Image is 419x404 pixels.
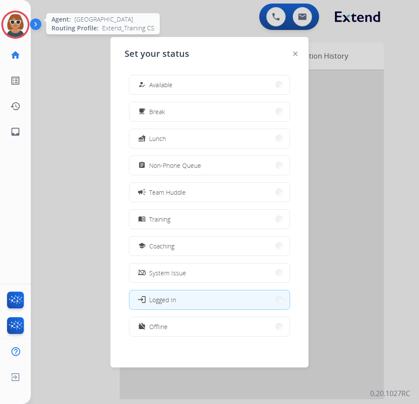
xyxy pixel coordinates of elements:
mat-icon: phonelink_off [138,269,146,277]
button: Available [129,75,290,94]
mat-icon: home [10,50,21,60]
mat-icon: list_alt [10,75,21,86]
span: Training [149,215,170,224]
span: Extend_Training CS [102,24,154,33]
button: Lunch [129,129,290,148]
mat-icon: assignment [138,162,146,169]
mat-icon: how_to_reg [138,81,146,89]
img: close-button [293,52,298,56]
span: Logged In [149,295,176,304]
span: System Issue [149,268,186,278]
span: Coaching [149,241,174,251]
mat-icon: history [10,101,21,111]
button: Logged In [129,290,290,309]
span: Agent: [51,15,71,24]
button: Training [129,210,290,229]
span: Lunch [149,134,166,143]
mat-icon: inbox [10,126,21,137]
button: System Issue [129,263,290,282]
img: avatar [3,12,28,37]
mat-icon: fastfood [138,135,146,142]
span: Routing Profile: [51,24,99,33]
span: Set your status [125,48,189,60]
p: 0.20.1027RC [370,388,410,399]
mat-icon: menu_book [138,215,146,223]
span: Team Huddle [149,188,186,197]
span: [GEOGRAPHIC_DATA] [74,15,133,24]
button: Break [129,102,290,121]
mat-icon: login [137,295,146,304]
button: Non-Phone Queue [129,156,290,175]
button: Team Huddle [129,183,290,202]
span: Break [149,107,165,116]
span: Offline [149,322,168,331]
span: Available [149,80,173,89]
span: Non-Phone Queue [149,161,201,170]
mat-icon: campaign [137,188,146,196]
mat-icon: work_off [138,323,146,330]
button: Offline [129,317,290,336]
button: Coaching [129,237,290,256]
mat-icon: school [138,242,146,250]
mat-icon: free_breakfast [138,108,146,115]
